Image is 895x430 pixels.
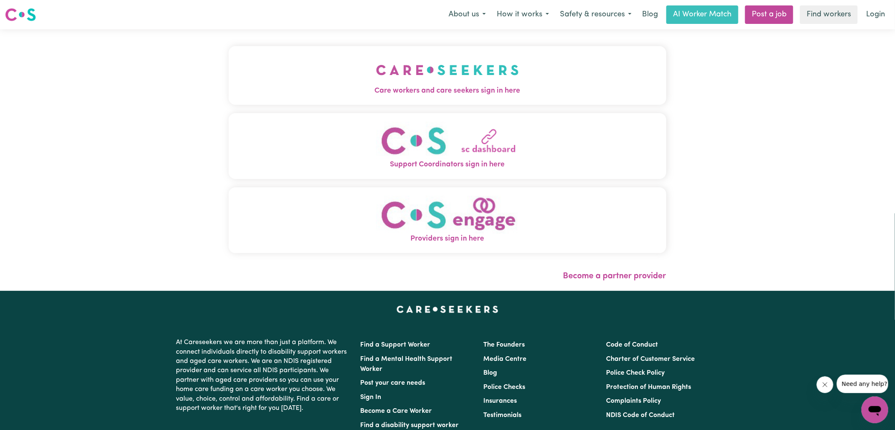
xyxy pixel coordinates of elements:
span: Providers sign in here [229,234,666,245]
a: Become a Care Worker [361,408,432,414]
button: About us [443,6,491,23]
a: Sign In [361,394,382,401]
a: Find a Support Worker [361,342,431,348]
a: NDIS Code of Conduct [606,412,675,419]
a: Careseekers logo [5,5,36,24]
a: Login [861,5,890,24]
span: Care workers and care seekers sign in here [229,85,666,96]
a: Post a job [745,5,793,24]
a: Blog [637,5,663,24]
span: Support Coordinators sign in here [229,160,666,171]
iframe: Button to launch messaging window [861,396,888,423]
a: Police Checks [483,384,525,391]
iframe: Message from company [837,375,888,393]
a: Code of Conduct [606,342,658,348]
a: Find workers [800,5,858,24]
p: At Careseekers we are more than just a platform. We connect individuals directly to disability su... [176,334,351,416]
button: How it works [491,6,555,23]
button: Providers sign in here [229,187,666,253]
a: Media Centre [483,356,526,363]
a: Insurances [483,398,517,404]
a: The Founders [483,342,525,348]
button: Care workers and care seekers sign in here [229,46,666,105]
a: Become a partner provider [563,272,666,280]
a: Testimonials [483,412,521,419]
a: Find a Mental Health Support Worker [361,356,453,373]
a: Blog [483,370,497,376]
a: Police Check Policy [606,370,665,376]
button: Support Coordinators sign in here [229,113,666,179]
a: Post your care needs [361,380,426,386]
a: Charter of Customer Service [606,356,695,363]
a: Complaints Policy [606,398,661,404]
a: Protection of Human Rights [606,384,691,391]
a: AI Worker Match [666,5,738,24]
button: Safety & resources [555,6,637,23]
iframe: Close message [817,376,833,393]
img: Careseekers logo [5,7,36,22]
a: Find a disability support worker [361,422,459,429]
a: Careseekers home page [397,306,498,313]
